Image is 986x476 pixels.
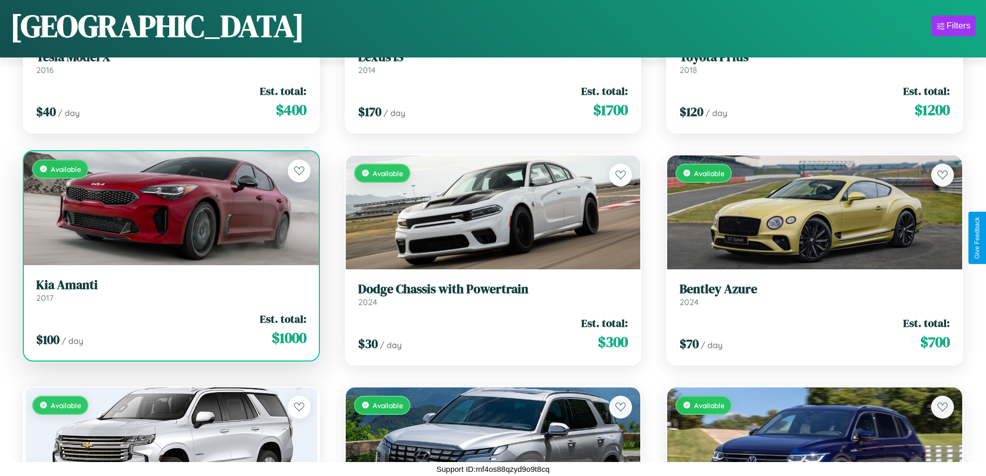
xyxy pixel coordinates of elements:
a: Dodge Chassis with Powertrain2024 [358,282,628,307]
span: / day [384,108,405,118]
span: Available [51,401,81,410]
div: Give Feedback [974,217,981,259]
span: 2018 [680,65,697,75]
span: Available [373,169,403,178]
h3: Bentley Azure [680,282,950,297]
div: Filters [947,21,970,31]
span: Available [694,169,725,178]
span: 2014 [358,65,376,75]
span: $ 1200 [915,99,950,120]
h3: Kia Amanti [36,278,306,293]
a: Toyota Prius2018 [680,50,950,75]
span: $ 70 [680,335,699,352]
span: $ 700 [920,331,950,352]
a: Bentley Azure2024 [680,282,950,307]
h3: Toyota Prius [680,50,950,65]
span: $ 40 [36,103,56,120]
h3: Lexus IS [358,50,628,65]
span: $ 100 [36,331,60,348]
a: Kia Amanti2017 [36,278,306,303]
span: $ 1000 [272,327,306,348]
span: 2024 [358,297,377,307]
span: / day [701,340,723,350]
span: Est. total: [903,315,950,330]
span: / day [705,108,727,118]
h1: [GEOGRAPHIC_DATA] [10,5,304,47]
span: 2024 [680,297,699,307]
span: Est. total: [260,311,306,326]
span: $ 300 [598,331,628,352]
span: $ 400 [276,99,306,120]
button: Filters [932,16,976,36]
span: 2016 [36,65,54,75]
span: Available [373,401,403,410]
p: Support ID: mf4os88qzyd9o9t8cq [436,462,549,476]
span: / day [380,340,402,350]
span: Est. total: [260,83,306,98]
span: $ 120 [680,103,703,120]
span: 2017 [36,293,53,303]
a: Lexus IS2014 [358,50,628,75]
span: Available [51,165,81,174]
span: / day [62,336,83,346]
span: $ 170 [358,103,381,120]
span: $ 1700 [593,99,628,120]
h3: Tesla Model X [36,50,306,65]
span: / day [58,108,80,118]
a: Tesla Model X2016 [36,50,306,75]
span: Est. total: [903,83,950,98]
span: Available [694,401,725,410]
span: $ 30 [358,335,378,352]
span: Est. total: [581,315,628,330]
span: Est. total: [581,83,628,98]
h3: Dodge Chassis with Powertrain [358,282,628,297]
